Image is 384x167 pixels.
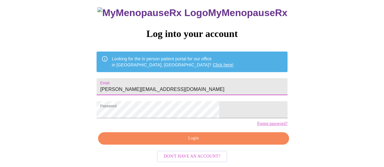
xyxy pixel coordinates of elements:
h3: Log into your account [97,28,287,39]
h3: MyMenopauseRx [97,7,287,18]
a: Click here! [213,62,233,67]
span: Login [105,135,282,142]
button: Login [98,132,289,145]
a: Don't have an account? [155,153,229,159]
a: Forgot password? [257,121,287,126]
button: Don't have an account? [157,151,227,162]
span: Don't have an account? [164,153,220,160]
div: Looking for the in person patient portal for our office in [GEOGRAPHIC_DATA], [GEOGRAPHIC_DATA]? [112,53,233,70]
img: MyMenopauseRx Logo [97,7,208,18]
